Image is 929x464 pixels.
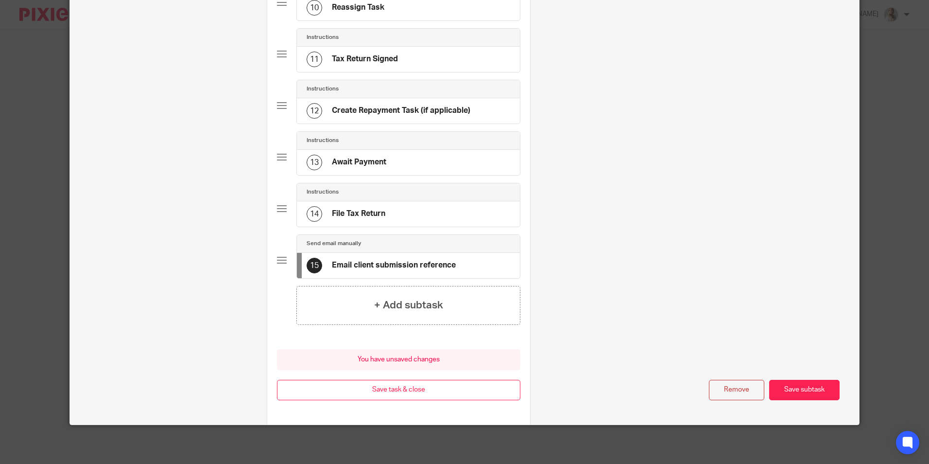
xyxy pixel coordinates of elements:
[332,54,398,64] h4: Tax Return Signed
[277,380,520,401] button: Save task & close
[307,155,322,170] div: 13
[307,103,322,119] div: 12
[769,380,840,401] button: Save subtask
[374,298,443,313] h4: + Add subtask
[307,137,339,144] h4: Instructions
[307,85,339,93] h4: Instructions
[307,52,322,67] div: 11
[307,206,322,222] div: 14
[332,260,456,270] h4: Email client submission reference
[332,209,385,219] h4: File Tax Return
[307,258,322,273] div: 15
[709,380,764,401] button: Remove
[307,188,339,196] h4: Instructions
[277,349,520,370] div: You have unsaved changes
[307,34,339,41] h4: Instructions
[307,240,361,248] h4: Send email manually
[332,157,386,167] h4: Await Payment
[332,2,384,13] h4: Reassign Task
[332,106,470,116] h4: Create Repayment Task (if applicable)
